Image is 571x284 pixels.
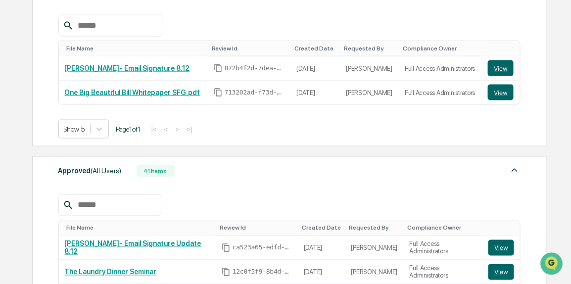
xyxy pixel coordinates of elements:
div: We're available if you need us! [34,85,125,93]
div: Toggle SortBy [212,45,287,52]
div: 🗄️ [72,125,80,133]
td: [PERSON_NAME] [340,56,399,81]
a: [PERSON_NAME]- Email Signature Update 8.12 [65,240,201,256]
a: 🔎Data Lookup [6,139,66,157]
span: (All Users) [91,167,122,175]
span: Copy Id [222,243,231,252]
button: Start new chat [168,78,180,90]
span: Data Lookup [20,143,62,153]
span: Page 1 of 1 [116,125,141,133]
div: Toggle SortBy [490,45,516,52]
button: < [161,125,171,134]
span: 12c0f5f9-8b4d-4ff0-b769-d00ccb036bbd [233,268,292,276]
div: Toggle SortBy [302,225,341,232]
a: Powered byPylon [70,167,120,175]
div: Toggle SortBy [67,225,212,232]
span: Copy Id [214,64,223,73]
div: Start new chat [34,75,162,85]
div: 🖐️ [10,125,18,133]
button: View [488,240,514,256]
span: Copy Id [222,268,231,277]
iframe: Open customer support [539,251,566,278]
p: How can we help? [10,20,180,36]
div: Toggle SortBy [407,225,478,232]
img: caret [509,164,521,176]
span: Attestations [82,124,123,134]
div: 🔎 [10,144,18,152]
button: |< [148,125,160,134]
td: Full Access Administrators [403,236,482,260]
span: 713202ad-f73d-42a1-93cb-42166b8e6fcf [225,89,284,96]
div: Toggle SortBy [344,45,395,52]
a: The Laundry Dinner Seminar [65,268,157,276]
span: ca523a65-edfd-4719-86be-33893ccb1b95 [233,244,292,252]
input: Clear [26,45,163,55]
button: View [488,85,514,100]
button: View [488,264,514,280]
div: 41 Items [137,165,175,177]
div: Toggle SortBy [294,45,336,52]
button: > [173,125,183,134]
td: [DATE] [290,56,340,81]
span: 872b4f2d-7dea-48bf-b4c0-36a0e48816a2 [225,64,284,72]
a: [PERSON_NAME]- Email Signature 8.12 [65,64,190,72]
td: [DATE] [290,81,340,104]
div: Toggle SortBy [490,225,516,232]
span: Preclearance [20,124,64,134]
a: 🗄️Attestations [68,120,127,138]
div: Toggle SortBy [220,225,294,232]
div: Toggle SortBy [67,45,204,52]
div: Approved [58,164,122,177]
td: Full Access Administrators [399,81,482,104]
div: Toggle SortBy [349,225,400,232]
td: [DATE] [298,236,345,260]
img: 1746055101610-c473b297-6a78-478c-a979-82029cc54cd1 [10,75,28,93]
span: Pylon [98,167,120,175]
span: Copy Id [214,88,223,97]
button: >| [184,125,195,134]
a: One Big Beautiful Bill Whitepaper SFG.pdf [65,89,200,96]
td: Full Access Administrators [399,56,482,81]
div: Toggle SortBy [403,45,478,52]
td: [PERSON_NAME] [345,236,404,260]
td: [PERSON_NAME] [340,81,399,104]
button: View [488,60,514,76]
a: 🖐️Preclearance [6,120,68,138]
